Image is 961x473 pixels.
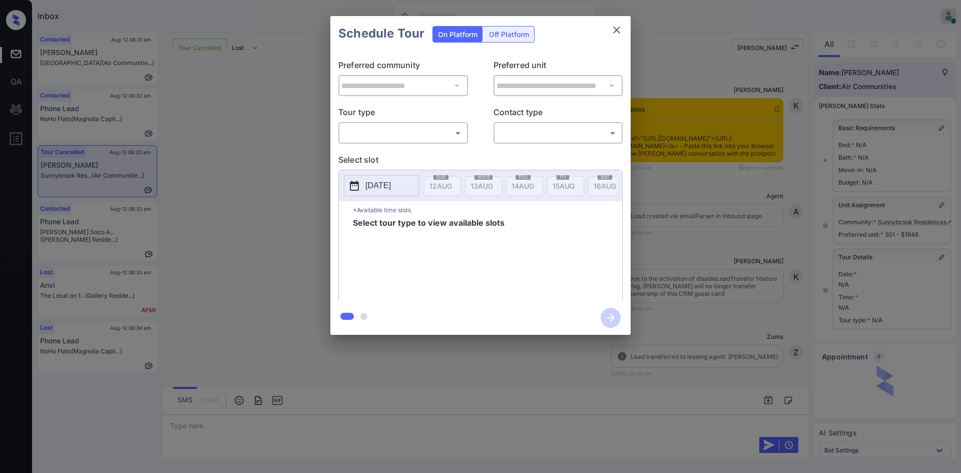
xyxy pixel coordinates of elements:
[353,219,505,299] span: Select tour type to view available slots
[607,20,627,40] button: close
[494,106,623,122] p: Contact type
[330,16,432,51] h2: Schedule Tour
[338,154,623,170] p: Select slot
[365,180,391,192] p: [DATE]
[344,175,419,196] button: [DATE]
[353,201,622,219] p: *Available time slots
[338,59,468,75] p: Preferred community
[494,59,623,75] p: Preferred unit
[433,27,483,42] div: On Platform
[484,27,534,42] div: Off Platform
[338,106,468,122] p: Tour type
